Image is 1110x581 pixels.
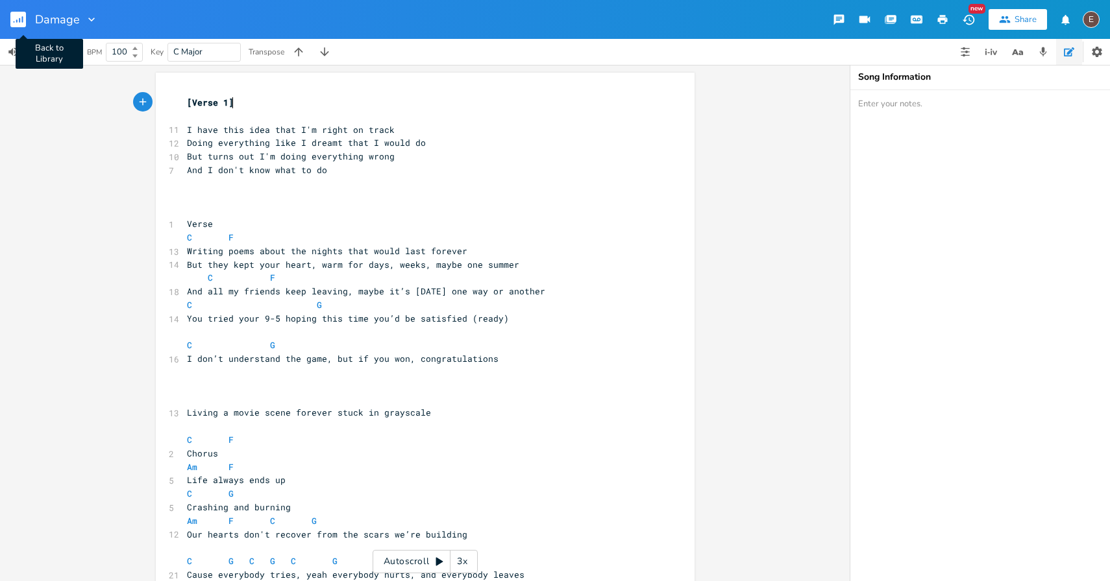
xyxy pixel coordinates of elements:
[187,313,509,324] span: You tried your 9-5 hoping this time you’d be satisfied (ready)
[187,353,499,364] span: I don’t understand the game, but if you won, congratulations
[187,285,545,297] span: And all my friends keep leaving, maybe it’s [DATE] one way or another
[187,259,519,270] span: But they kept your heart, warm for days, weeks, maybe one summer
[332,555,338,567] span: G
[956,8,981,31] button: New
[10,4,36,35] button: Back to Library
[858,73,1102,82] div: Song Information
[173,46,203,58] span: C Major
[187,407,431,418] span: Living a movie scene forever stuck in grayscale
[312,515,317,527] span: G
[187,501,291,513] span: Crashing and burning
[249,555,254,567] span: C
[187,555,192,567] span: C
[317,299,322,311] span: G
[187,339,192,351] span: C
[187,164,327,176] span: And I don't know what to do
[208,272,213,283] span: C
[187,231,192,243] span: C
[187,488,192,499] span: C
[228,434,234,445] span: F
[228,488,234,499] span: G
[187,461,197,473] span: Am
[187,218,213,230] span: Verse
[1083,11,1100,28] div: edward
[1083,5,1100,34] button: E
[187,434,192,445] span: C
[187,137,426,148] span: Doing everything like I dreamt that I would do
[373,550,478,573] div: Autoscroll
[228,461,234,473] span: F
[270,272,275,283] span: F
[187,124,395,136] span: I have this idea that I'm right on track
[187,97,234,108] span: [Verse 1]
[187,245,467,257] span: Writing poems about the nights that would last forever
[187,515,197,527] span: Am
[187,569,524,580] span: Cause everybody tries, yeah everybody hurts, and everybody leaves
[151,48,164,56] div: Key
[270,339,275,351] span: G
[187,447,218,459] span: Chorus
[187,474,286,486] span: Life always ends up
[270,515,275,527] span: C
[228,515,234,527] span: F
[968,4,985,14] div: New
[187,528,467,540] span: Our hearts don't recover from the scars we’re building
[228,555,234,567] span: G
[270,555,275,567] span: G
[249,48,284,56] div: Transpose
[450,550,474,573] div: 3x
[291,555,296,567] span: C
[87,49,102,56] div: BPM
[1015,14,1037,25] div: Share
[187,150,395,162] span: But turns out I'm doing everything wrong
[187,299,192,311] span: C
[35,14,80,25] span: Damage
[228,231,234,243] span: F
[989,9,1047,30] button: Share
